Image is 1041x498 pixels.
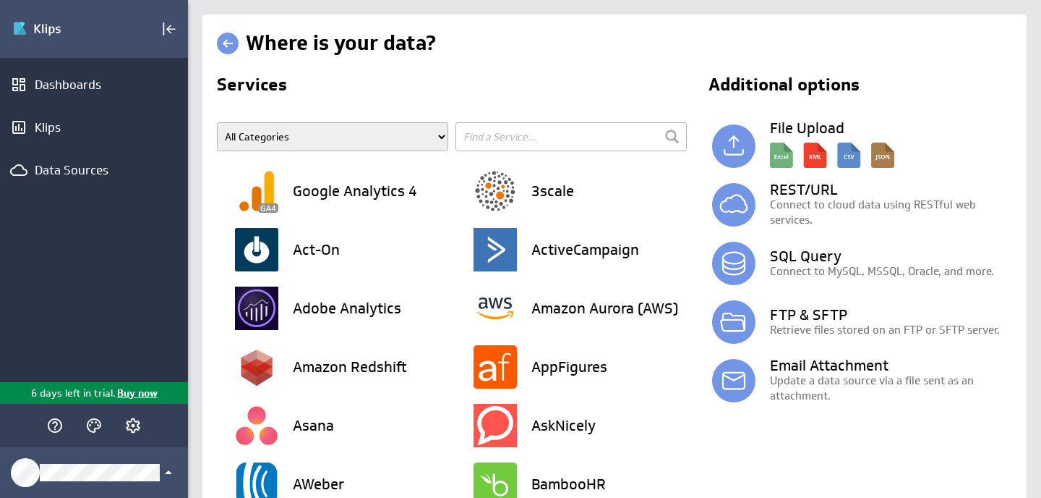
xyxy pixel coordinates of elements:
svg: Themes [85,417,103,434]
img: ftp.svg [712,300,755,344]
img: local.svg [712,124,755,168]
h3: Amazon Redshift [293,360,407,374]
div: Collapse [157,17,181,41]
h2: Additional options [694,76,1008,99]
p: 6 days left in trial. [31,386,116,401]
img: image772416011628122514.png [235,404,278,447]
img: Klipfolio klips logo [12,17,113,41]
h3: REST/URL [770,182,1012,197]
svg: Account and settings [124,417,142,434]
h3: FTP & SFTP [770,308,1012,322]
h2: Services [217,76,690,99]
div: Klips [35,119,153,135]
h3: Amazon Aurora (AWS) [531,301,678,316]
div: Help [43,413,67,438]
input: Submit [661,126,683,148]
img: database.svg [712,242,755,285]
h3: Google Analytics 4 [293,184,417,198]
h3: AskNicely [531,418,596,433]
h3: Adobe Analytics [293,301,401,316]
img: email.svg [712,359,755,402]
img: image7083839964087255944.png [474,345,517,389]
h3: AWeber [293,477,344,491]
img: image9187947030682302895.png [474,228,517,271]
h3: Act-On [293,242,340,257]
img: image5212420104391205579.png [474,169,517,213]
h3: Asana [293,418,334,433]
img: local_description.svg [770,135,894,168]
h3: SQL Query [770,249,1012,263]
img: image7632027720258204353.png [235,345,278,389]
h1: Where is your data? [246,30,436,56]
p: Retrieve files stored on an FTP or SFTP server. [770,322,1012,337]
img: image7123355047139026446.png [235,287,278,330]
img: image6239696482622088708.png [474,287,517,330]
h3: 3scale [531,184,574,198]
input: Find a Service... [455,122,687,151]
h3: BambooHR [531,477,606,491]
p: Connect to cloud data using RESTful web services. [770,197,1012,227]
img: image6502031566950861830.png [235,169,278,213]
h3: ActiveCampaign [531,242,639,257]
div: Go to Dashboards [12,17,113,41]
div: Dashboards [35,77,153,93]
img: image4488369603297424195.png [235,228,278,271]
h3: Email Attachment [770,358,1012,373]
p: Update a data source via a file sent as an attachment. [770,373,1012,403]
div: Themes [82,413,106,438]
p: Buy now [116,386,158,401]
h3: AppFigures [531,360,607,374]
p: Connect to MySQL, MSSQL, Oracle, and more. [770,263,1012,279]
div: Account and settings [121,413,145,438]
img: image1361835612104150966.png [474,404,517,447]
img: simple_rest.svg [712,183,755,227]
h3: File Upload [770,121,1012,135]
div: Data Sources [35,162,153,178]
